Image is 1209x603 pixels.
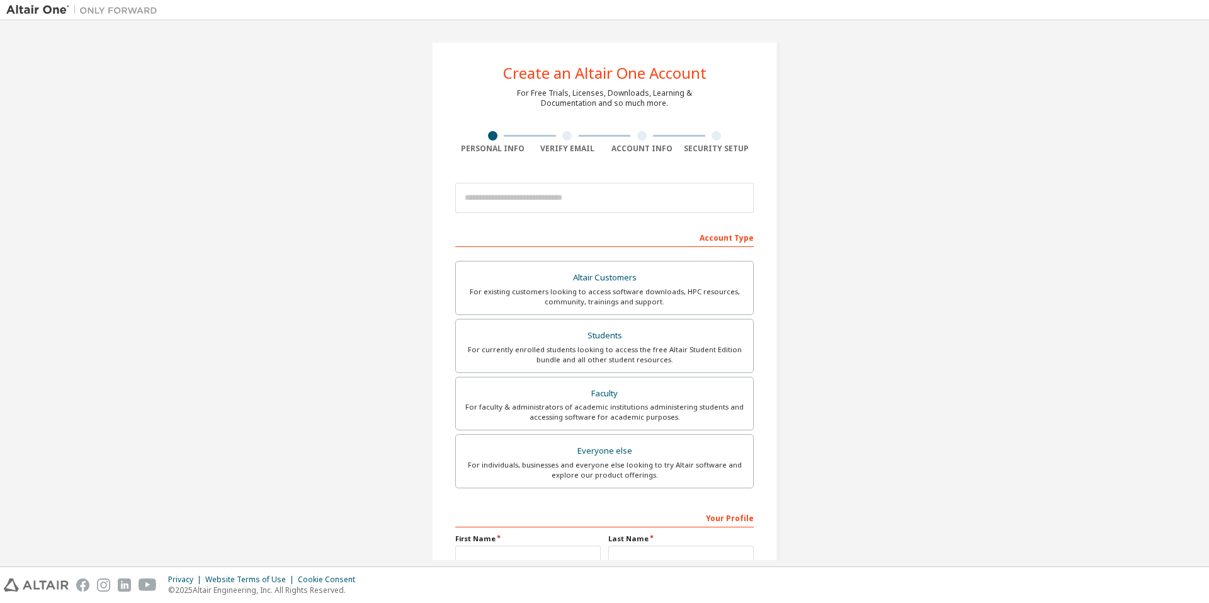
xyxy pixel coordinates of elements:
[503,66,707,81] div: Create an Altair One Account
[608,534,754,544] label: Last Name
[463,460,746,480] div: For individuals, businesses and everyone else looking to try Altair software and explore our prod...
[463,345,746,365] div: For currently enrolled students looking to access the free Altair Student Edition bundle and all ...
[463,385,746,403] div: Faculty
[463,269,746,287] div: Altair Customers
[517,88,692,108] div: For Free Trials, Licenses, Downloads, Learning & Documentation and so much more.
[205,575,298,585] div: Website Terms of Use
[76,578,89,592] img: facebook.svg
[4,578,69,592] img: altair_logo.svg
[298,575,363,585] div: Cookie Consent
[6,4,164,16] img: Altair One
[463,287,746,307] div: For existing customers looking to access software downloads, HPC resources, community, trainings ...
[97,578,110,592] img: instagram.svg
[463,442,746,460] div: Everyone else
[604,144,679,154] div: Account Info
[455,144,530,154] div: Personal Info
[530,144,605,154] div: Verify Email
[455,534,601,544] label: First Name
[463,327,746,345] div: Students
[455,507,754,527] div: Your Profile
[455,227,754,247] div: Account Type
[118,578,131,592] img: linkedin.svg
[679,144,754,154] div: Security Setup
[168,575,205,585] div: Privacy
[139,578,157,592] img: youtube.svg
[463,402,746,422] div: For faculty & administrators of academic institutions administering students and accessing softwa...
[168,585,363,595] p: © 2025 Altair Engineering, Inc. All Rights Reserved.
